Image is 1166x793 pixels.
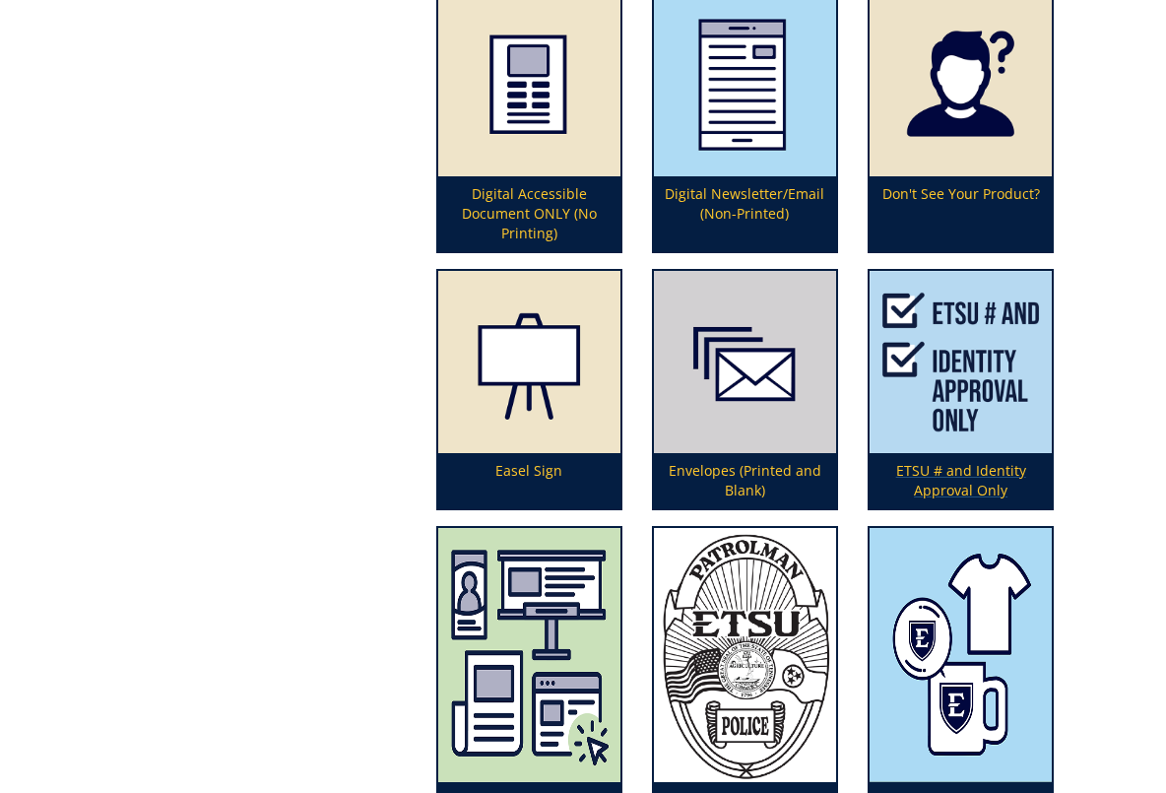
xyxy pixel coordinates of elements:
[654,271,836,508] a: Envelopes (Printed and Blank)
[870,528,1052,782] img: promotional%20items%20icon-621cf3f26df267.81791671.png
[438,271,620,453] img: easel-sign-5948317bbd7738.25572313.png
[654,176,836,251] p: Digital Newsletter/Email (Non-Printed)
[654,528,836,782] img: policecertart-67a0f341ac7049.77219506.png
[870,271,1052,453] img: etsu%20assignment-617843c1f3e4b8.13589178.png
[438,528,620,782] img: clinic%20project-6078417515ab93.06286557.png
[870,271,1052,508] a: ETSU # and Identity Approval Only
[870,453,1052,508] p: ETSU # and Identity Approval Only
[654,453,836,508] p: Envelopes (Printed and Blank)
[870,176,1052,251] p: Don't See Your Product?
[438,453,620,508] p: Easel Sign
[654,271,836,453] img: envelopes-(bulk-order)-594831b101c519.91017228.png
[438,176,620,251] p: Digital Accessible Document ONLY (No Printing)
[438,271,620,508] a: Easel Sign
